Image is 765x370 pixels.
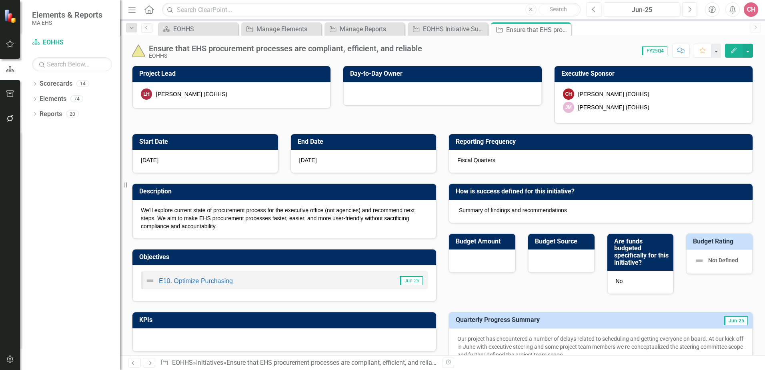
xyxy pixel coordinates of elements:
[539,4,579,15] button: Search
[695,256,704,265] img: Not Defined
[410,24,486,34] a: EOHHS Initiative Summary Report
[423,24,486,34] div: EOHHS Initiative Summary Report
[159,277,233,284] a: E10. Optimize Purchasing
[400,276,423,285] span: Jun-25
[162,3,581,17] input: Search ClearPoint...
[66,111,79,117] div: 20
[299,157,317,163] span: [DATE]
[535,238,591,245] h3: Budget Source
[139,253,432,261] h3: Objectives
[141,157,158,163] span: [DATE]
[506,25,569,35] div: Ensure that EHS procurement processes are compliant, efficient, and reliable
[744,2,758,17] button: CH
[616,278,623,284] span: No
[76,80,89,87] div: 14
[326,24,403,34] a: Manage Reports
[693,238,749,245] h3: Budget Rating
[145,276,155,286] img: Not Defined
[32,10,102,20] span: Elements & Reports
[4,9,18,23] img: ClearPoint Strategy
[456,238,511,245] h3: Budget Amount
[139,188,432,195] h3: Description
[32,38,112,47] a: EOHHS
[708,257,738,263] span: Not Defined
[459,207,567,213] span: Plain text content control
[459,207,567,213] span: Summary of findings and recommendations
[456,188,749,195] h3: How is success defined for this initiative?
[350,70,537,77] h3: Day-to-Day Owner
[298,138,433,145] h3: End Date
[607,5,677,15] div: Jun-25
[456,316,682,324] h3: Quarterly Progress Summary
[614,238,670,266] h3: Are funds budgeted specifically for this initiative?
[578,90,649,98] div: [PERSON_NAME] (EOHHS)
[173,24,236,34] div: EOHHS
[563,102,574,113] div: JM
[340,24,403,34] div: Manage Reports
[70,96,83,103] div: 74
[32,20,102,26] small: MA EHS
[563,88,574,100] div: CH
[40,79,72,88] a: Scorecards
[724,316,748,325] span: Jun-25
[457,335,744,360] p: Our project has encountered a number of delays related to scheduling and getting everyone on boar...
[160,24,236,34] a: EOHHS
[40,95,66,104] a: Elements
[139,138,274,145] h3: Start Date
[456,138,749,145] h3: Reporting Frequency
[141,88,152,100] div: LH
[449,150,753,173] div: Fiscal Quarters
[149,53,422,59] div: EOHHS
[561,70,749,77] h3: Executive Sponsor
[196,359,223,366] a: Initiatives
[550,6,567,12] span: Search
[172,359,193,366] a: EOHHS
[642,46,667,55] span: FY25Q4
[132,44,145,57] img: At-risk
[40,110,62,119] a: Reports
[32,57,112,71] input: Search Below...
[604,2,680,17] button: Jun-25
[156,90,227,98] div: [PERSON_NAME] (EOHHS)
[256,24,319,34] div: Manage Elements
[149,44,422,53] div: Ensure that EHS procurement processes are compliant, efficient, and reliable
[141,206,428,230] p: We’ll explore current state of procurement process for the executive office (not agencies) and re...
[160,358,437,368] div: » »
[243,24,319,34] a: Manage Elements
[578,103,649,111] div: [PERSON_NAME] (EOHHS)
[139,316,432,324] h3: KPIs
[139,70,326,77] h3: Project Lead
[226,359,441,366] div: Ensure that EHS procurement processes are compliant, efficient, and reliable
